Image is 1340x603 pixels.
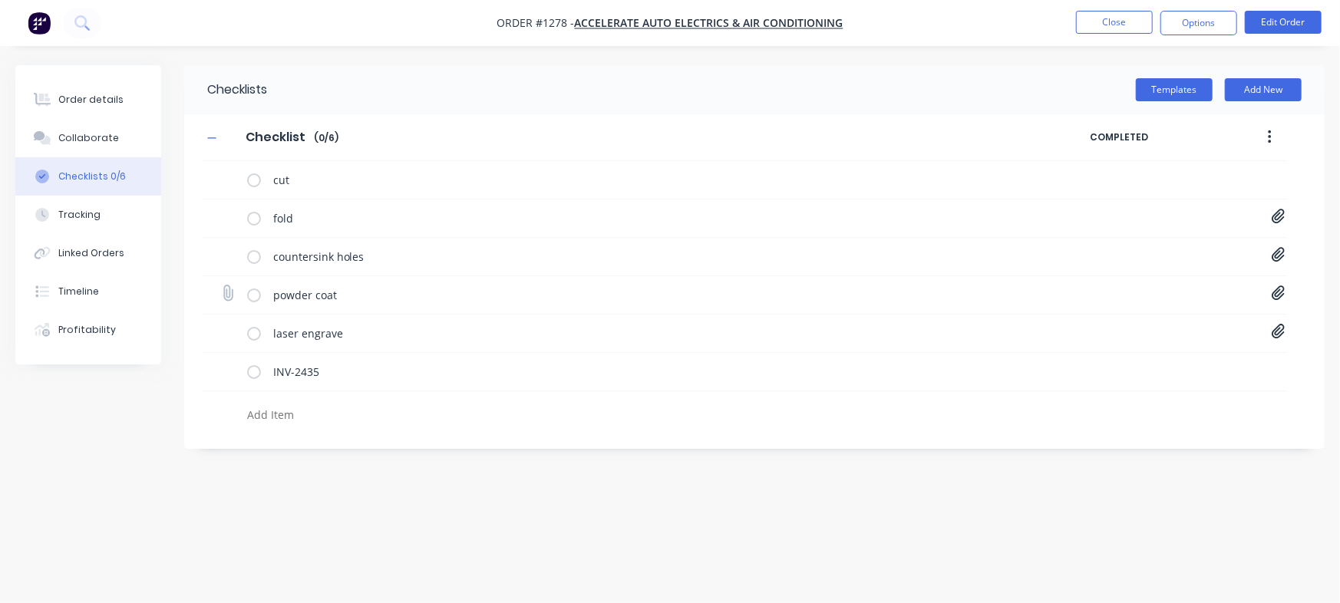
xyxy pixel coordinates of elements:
[15,157,161,196] button: Checklists 0/6
[1091,130,1221,144] span: COMPLETED
[58,170,126,183] div: Checklists 0/6
[267,322,1022,344] textarea: laser engrave
[1245,11,1322,34] button: Edit Order
[267,245,1022,268] textarea: countersink holes
[267,207,1022,229] textarea: fold
[1076,11,1153,34] button: Close
[58,131,119,145] div: Collaborate
[184,65,267,114] div: Checklists
[28,12,51,35] img: Factory
[1225,78,1302,101] button: Add New
[497,16,575,31] span: Order #1278 -
[267,169,1022,191] textarea: cut
[58,285,99,298] div: Timeline
[58,208,101,222] div: Tracking
[1136,78,1213,101] button: Templates
[58,93,124,107] div: Order details
[575,16,843,31] a: Accelerate Auto Electrics & Air Conditioning
[267,284,1022,306] textarea: powder coat
[15,234,161,272] button: Linked Orders
[15,311,161,349] button: Profitability
[15,272,161,311] button: Timeline
[15,196,161,234] button: Tracking
[314,131,338,145] span: ( 0 / 6 )
[236,126,314,149] input: Enter Checklist name
[58,323,116,337] div: Profitability
[15,81,161,119] button: Order details
[58,246,124,260] div: Linked Orders
[1160,11,1237,35] button: Options
[267,361,1022,383] textarea: INV-2435
[15,119,161,157] button: Collaborate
